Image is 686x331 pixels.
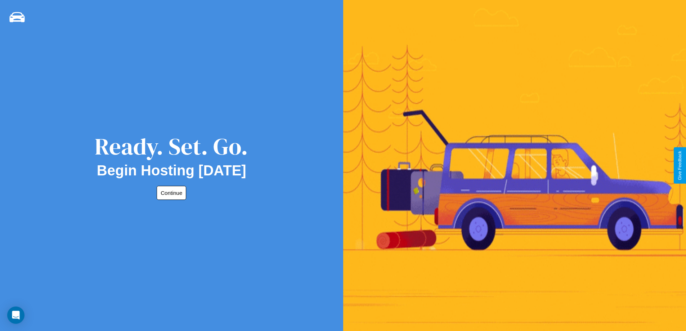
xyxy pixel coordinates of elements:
div: Open Intercom Messenger [7,307,24,324]
h2: Begin Hosting [DATE] [97,162,246,179]
div: Give Feedback [677,151,682,180]
button: Continue [157,186,186,200]
div: Ready. Set. Go. [95,130,248,162]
